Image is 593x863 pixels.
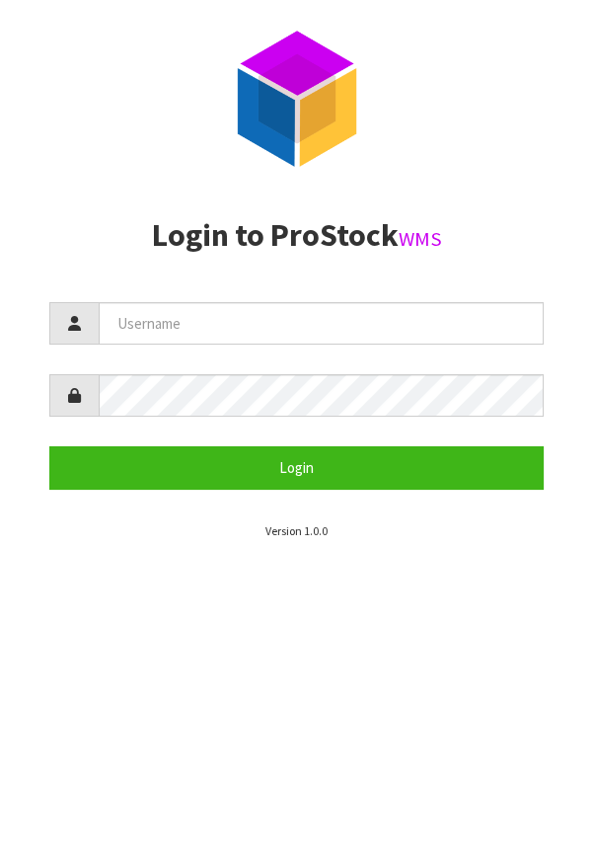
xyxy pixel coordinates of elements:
input: Username [99,302,544,345]
button: Login [49,446,544,489]
h2: Login to ProStock [49,218,544,253]
small: WMS [399,226,442,252]
img: ProStock Cube [223,25,371,173]
small: Version 1.0.0 [265,523,328,538]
